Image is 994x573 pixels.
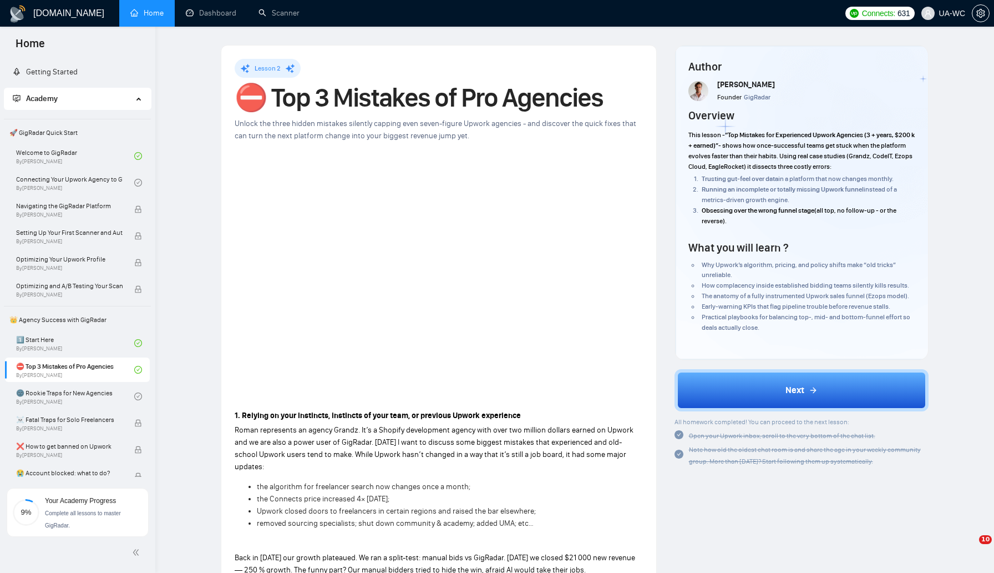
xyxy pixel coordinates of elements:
a: homeHome [130,8,164,18]
span: Academy [13,94,58,103]
span: This lesson - [688,131,725,139]
strong: Trusting gut-feel over data [702,175,778,183]
span: setting [972,9,989,18]
span: the algorithm for freelancer search now changes once a month; [257,482,470,491]
span: 👑 Agency Success with GigRadar [5,309,150,331]
span: GigRadar [744,93,770,101]
span: removed sourcing specialists; shut down community & academy; added UMA; etc… [257,519,534,528]
span: fund-projection-screen [13,94,21,102]
span: check-circle [674,450,683,459]
h4: What you will learn ? [688,240,788,255]
strong: Running an incomplete or totally missing Upwork funnel [702,185,864,193]
a: rocketGetting Started [13,67,78,77]
span: The anatomy of a fully instrumented Upwork sales funnel (Ezops model). [702,292,909,300]
span: user [924,9,932,17]
span: Lesson 2 [255,64,281,72]
span: Upwork closed doors to freelancers in certain regions and raised the bar elsewhere; [257,506,536,516]
a: dashboardDashboard [186,8,236,18]
span: Setting Up Your First Scanner and Auto-Bidder [16,227,123,238]
span: lock [134,419,142,427]
span: Complete all lessons to master GigRadar. [45,510,121,529]
span: - shows how once-successful teams get stuck when the platform evolves faster than their habits. U... [688,142,912,170]
a: Connecting Your Upwork Agency to GigRadarBy[PERSON_NAME] [16,170,134,195]
span: lock [134,285,142,293]
span: Founder [717,93,742,101]
strong: “Top Mistakes for Experienced Upwork Agencies (3 + years, $200 k + earned)” [688,131,915,149]
span: in a platform that now changes monthly. [778,175,894,183]
span: Connects: [862,7,895,19]
span: By [PERSON_NAME] [16,452,123,459]
a: 🌚 Rookie Traps for New AgenciesBy[PERSON_NAME] [16,384,134,409]
h4: Author [688,59,915,74]
span: By [PERSON_NAME] [16,425,123,432]
span: How complacency inside established bidding teams silently kills results. [702,282,909,289]
span: Optimizing and A/B Testing Your Scanner for Better Results [16,280,123,291]
span: the Connects price increased 4× [DATE]; [257,494,389,504]
span: lock [134,232,142,240]
span: Early-warning KPIs that flag pipeline trouble before revenue stalls. [702,303,890,310]
strong: Obsessing over the wrong funnel stage [702,207,814,214]
span: check-circle [674,430,683,439]
span: Navigating the GigRadar Platform [16,200,123,212]
span: check-circle [134,152,142,160]
a: 1️⃣ Start HereBy[PERSON_NAME] [16,331,134,355]
span: 9% [13,509,39,516]
span: check-circle [134,179,142,187]
span: lock [134,259,142,267]
a: searchScanner [258,8,300,18]
span: 😭 Account blocked: what to do? [16,468,123,479]
span: double-left [132,547,143,558]
span: Academy [26,94,58,103]
span: 10 [979,535,992,544]
span: Why Upwork’s algorithm, pricing, and policy shifts make “old tricks” unreliable. [702,261,896,279]
span: By [PERSON_NAME] [16,238,123,245]
strong: 1. Relying on your instincts, instincts of your team, or previous Upwork experience [235,411,521,420]
a: Welcome to GigRadarBy[PERSON_NAME] [16,144,134,168]
span: check-circle [134,393,142,400]
button: setting [972,4,990,22]
h1: ⛔ Top 3 Mistakes of Pro Agencies [235,86,643,110]
span: All homework completed! You can proceed to the next lesson: [674,418,849,426]
span: Unlock the three hidden mistakes silently capping even seven-figure Upwork agencies - and discove... [235,119,636,140]
span: ❌ How to get banned on Upwork [16,441,123,452]
span: Home [7,36,54,59]
span: lock [134,473,142,480]
button: Next [674,369,929,411]
a: ⛔ Top 3 Mistakes of Pro AgenciesBy[PERSON_NAME] [16,358,134,382]
span: lock [134,446,142,454]
li: Getting Started [4,61,151,83]
span: By [PERSON_NAME] [16,212,123,218]
span: check-circle [134,339,142,347]
span: check-circle [134,366,142,374]
span: Next [785,384,804,397]
img: upwork-logo.png [850,9,859,18]
span: Roman represents an agency Grandz. It’s a Shopify development agency with over two million dollar... [235,425,633,471]
iframe: Intercom live chat [956,535,983,562]
span: Open your Upwork inbox, scroll to the very bottom of the chat list. [689,432,875,440]
span: 🚀 GigRadar Quick Start [5,122,150,144]
span: Practical playbooks for balancing top-, mid- and bottom-funnel effort so deals actually close. [702,313,910,331]
img: logo [9,5,27,23]
span: Optimizing Your Upwork Profile [16,254,123,265]
span: lock [134,205,142,213]
h4: Overview [688,108,734,123]
span: Your Academy Progress [45,497,116,505]
span: 631 [897,7,910,19]
img: Screenshot+at+Jun+18+10-48-53%E2%80%AFPM.png [688,81,708,101]
span: Note how old the oldest chat room is and share the age in your weekly community group. More than ... [689,446,921,465]
span: ☠️ Fatal Traps for Solo Freelancers [16,414,123,425]
span: (all top, no follow-up - or the reverse). [702,207,896,225]
span: [PERSON_NAME] [717,80,775,89]
span: By [PERSON_NAME] [16,291,123,298]
span: By [PERSON_NAME] [16,265,123,272]
a: setting [972,9,990,18]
